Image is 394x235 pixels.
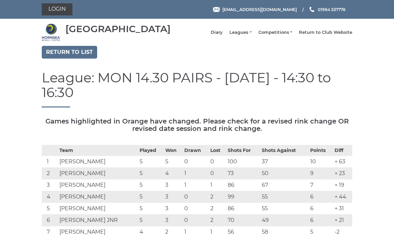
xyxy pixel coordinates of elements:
span: [EMAIL_ADDRESS][DOMAIN_NAME] [222,7,297,12]
td: 99 [226,191,260,203]
td: + 31 [333,203,352,215]
td: 5 [42,203,58,215]
td: 50 [260,168,309,179]
th: Won [164,145,183,156]
a: Return to Club Website [299,29,352,35]
td: 2 [209,203,226,215]
td: + 44 [333,191,352,203]
th: Lost [209,145,226,156]
td: 1 [209,179,226,191]
td: [PERSON_NAME] [58,203,138,215]
td: 6 [309,215,333,226]
td: 5 [138,168,164,179]
td: 67 [260,179,309,191]
td: 6 [309,203,333,215]
td: 5 [138,191,164,203]
td: 3 [164,203,183,215]
th: Drawn [183,145,209,156]
td: 5 [138,179,164,191]
td: 3 [42,179,58,191]
td: 86 [226,203,260,215]
td: 37 [260,156,309,168]
td: 6 [309,191,333,203]
h5: Games highlighted in Orange have changed. Please check for a revised rink change OR revised date ... [42,117,352,132]
th: Played [138,145,164,156]
span: 01964 537776 [318,7,346,12]
td: 0 [183,203,209,215]
a: Leagues [229,29,251,35]
td: 5 [164,156,183,168]
td: 0 [183,215,209,226]
td: 0 [209,168,226,179]
td: 3 [164,179,183,191]
div: [GEOGRAPHIC_DATA] [65,24,171,34]
td: 4 [164,168,183,179]
td: 2 [209,215,226,226]
td: 55 [260,203,309,215]
th: Shots For [226,145,260,156]
td: 5 [138,215,164,226]
a: Return to list [42,46,97,59]
td: 7 [309,179,333,191]
td: + 23 [333,168,352,179]
th: Diff [333,145,352,156]
td: [PERSON_NAME] [58,156,138,168]
td: [PERSON_NAME] [58,179,138,191]
td: 9 [309,168,333,179]
td: 86 [226,179,260,191]
td: 0 [209,156,226,168]
a: Email [EMAIL_ADDRESS][DOMAIN_NAME] [213,6,297,13]
td: 10 [309,156,333,168]
h1: League: MON 14.30 PAIRS - [DATE] - 14:30 to 16:30 [42,70,352,107]
td: + 21 [333,215,352,226]
td: + 63 [333,156,352,168]
td: 1 [183,168,209,179]
td: [PERSON_NAME] [58,191,138,203]
th: Team [58,145,138,156]
td: 5 [138,156,164,168]
a: Competitions [258,29,292,35]
td: 1 [42,156,58,168]
td: 5 [138,203,164,215]
img: Hornsea Bowls Centre [42,23,60,42]
td: [PERSON_NAME] JNR [58,215,138,226]
img: Phone us [310,7,314,12]
td: 2 [209,191,226,203]
a: Login [42,3,72,15]
th: Points [309,145,333,156]
img: Email [213,7,220,12]
td: 55 [260,191,309,203]
a: Diary [211,29,223,35]
td: 1 [183,179,209,191]
th: Shots Against [260,145,309,156]
a: Phone us 01964 537776 [309,6,346,13]
td: 0 [183,191,209,203]
td: 4 [42,191,58,203]
td: [PERSON_NAME] [58,168,138,179]
td: 49 [260,215,309,226]
td: 6 [42,215,58,226]
td: 73 [226,168,260,179]
td: + 19 [333,179,352,191]
td: 3 [164,191,183,203]
td: 3 [164,215,183,226]
td: 2 [42,168,58,179]
td: 70 [226,215,260,226]
td: 0 [183,156,209,168]
td: 100 [226,156,260,168]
